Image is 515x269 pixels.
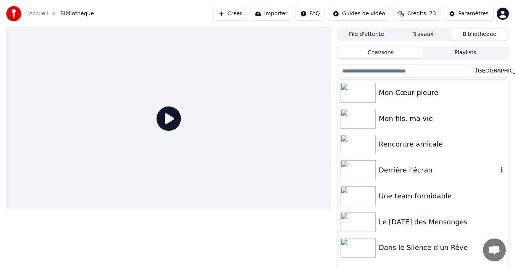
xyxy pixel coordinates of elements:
nav: breadcrumb [29,10,94,18]
span: Bibliothèque [60,10,94,18]
button: Playlists [423,47,508,58]
span: Crédits [407,10,426,18]
div: Derrière l’écran [379,165,498,176]
div: Une team formidable [379,191,505,201]
a: Accueil [29,10,48,18]
button: Crédits73 [393,7,441,21]
img: youka [6,6,21,21]
div: Mon Cœur pleure [379,87,505,98]
button: Chansons [338,47,423,58]
button: Importer [250,7,292,21]
button: FAQ [295,7,325,21]
button: Paramètres [444,7,494,21]
div: Ouvrir le chat [483,238,506,261]
span: 73 [429,10,436,18]
button: Travaux [395,29,451,40]
button: Guides de vidéo [328,7,390,21]
div: Paramètres [458,10,489,18]
button: File d'attente [338,29,395,40]
div: Rencontre amicale [379,139,505,150]
div: Le [DATE] des Mensonges [379,217,505,227]
div: Dans le Silence d'un Rêve [379,242,505,253]
button: Créer [213,7,247,21]
div: Mon fils, ma vie [379,113,505,124]
button: Bibliothèque [451,29,508,40]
